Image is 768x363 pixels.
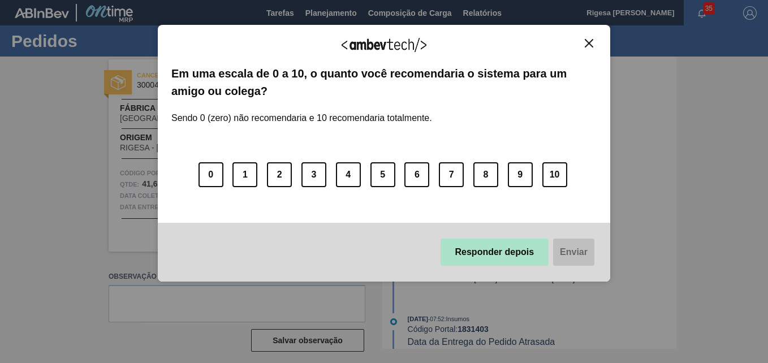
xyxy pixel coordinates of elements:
button: 7 [439,162,464,187]
button: 6 [404,162,429,187]
button: Responder depois [441,239,549,266]
button: 10 [542,162,567,187]
button: 5 [370,162,395,187]
button: 0 [199,162,223,187]
button: 2 [267,162,292,187]
button: Close [581,38,597,48]
button: 8 [473,162,498,187]
button: 9 [508,162,533,187]
img: Close [585,39,593,47]
button: 4 [336,162,361,187]
label: Sendo 0 (zero) não recomendaria e 10 recomendaria totalmente. [171,100,432,123]
img: Logo Ambevtech [342,38,426,52]
button: 3 [301,162,326,187]
label: Em uma escala de 0 a 10, o quanto você recomendaria o sistema para um amigo ou colega? [171,65,597,100]
button: 1 [232,162,257,187]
